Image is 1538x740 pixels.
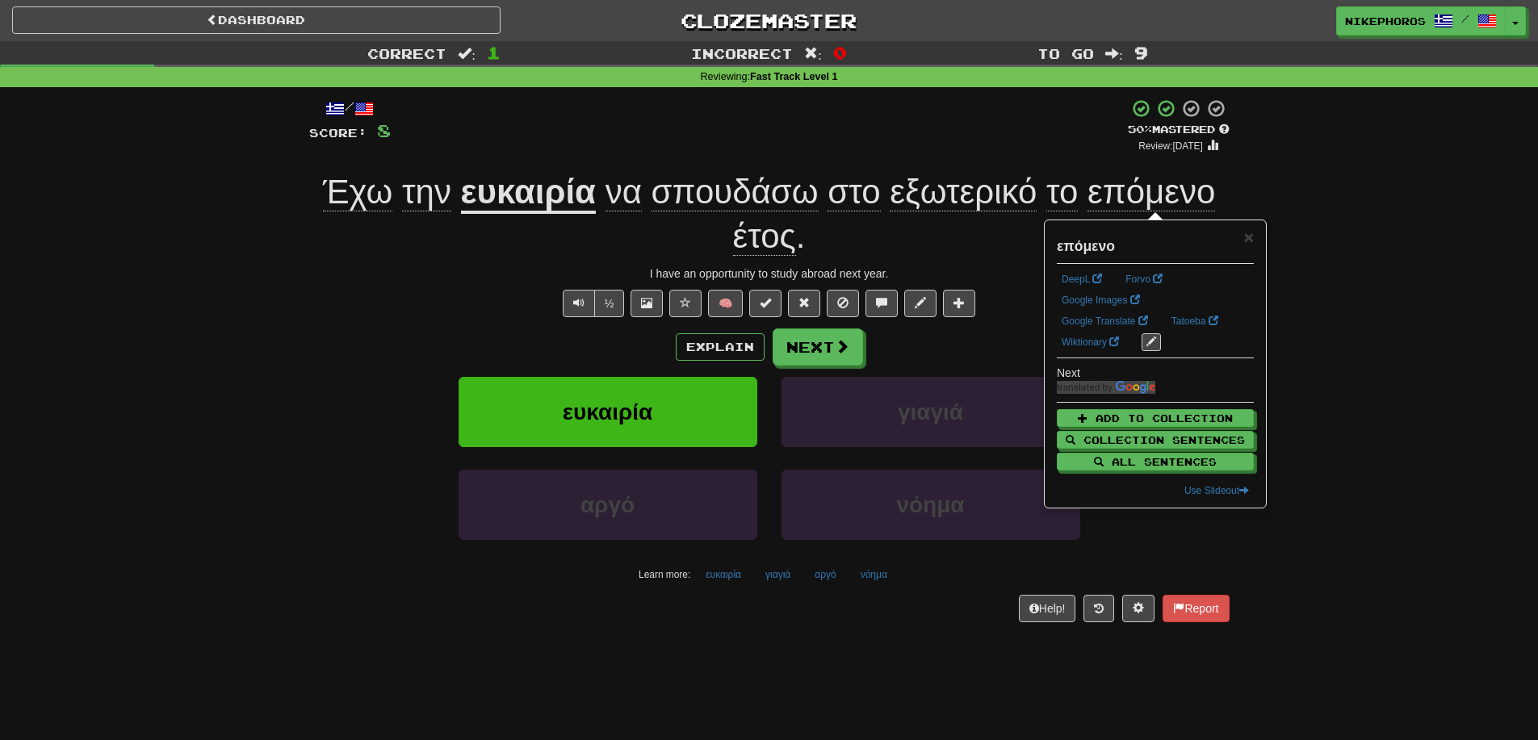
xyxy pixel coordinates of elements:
[896,492,964,517] span: νόημα
[1057,365,1254,381] div: Next
[1345,14,1426,28] span: Nikephoros
[1336,6,1506,36] a: Nikephoros /
[402,173,451,211] span: την
[652,173,819,211] span: σπουδάσω
[943,290,975,317] button: Add to collection (alt+a)
[1037,45,1094,61] span: To go
[367,45,446,61] span: Correct
[904,290,937,317] button: Edit sentence (alt+d)
[1057,291,1145,309] a: Google Images
[1046,173,1078,211] span: το
[890,173,1037,211] span: εξωτερικό
[806,562,844,587] button: αργό
[669,290,702,317] button: Favorite sentence (alt+f)
[459,377,757,447] button: ευκαιρία
[898,399,963,424] span: γιαγιά
[580,492,635,517] span: αργό
[1128,123,1152,136] span: 50 %
[1180,482,1254,500] button: Use Slideout
[833,43,847,62] span: 0
[639,569,690,580] small: Learn more:
[323,173,393,211] span: Έχω
[1244,228,1254,246] span: ×
[461,173,596,214] u: ευκαιρία
[559,290,625,317] div: Text-to-speech controls
[782,470,1080,540] button: νόημα
[827,290,859,317] button: Ignore sentence (alt+i)
[1057,431,1254,449] button: Collection Sentences
[1244,228,1254,245] button: Close
[1461,13,1469,24] span: /
[12,6,501,34] a: Dashboard
[1057,333,1124,351] a: Wiktionary
[708,290,743,317] button: 🧠
[487,43,501,62] span: 1
[750,71,838,82] strong: Fast Track Level 1
[1087,173,1215,211] span: επόμενο
[525,6,1013,35] a: Clozemaster
[309,265,1230,282] div: I have an opportunity to study abroad next year.
[594,290,625,317] button: ½
[749,290,782,317] button: Set this sentence to 100% Mastered (alt+m)
[1057,409,1254,427] button: Add to Collection
[596,173,1215,256] span: .
[1128,123,1230,137] div: Mastered
[1142,333,1161,351] button: edit links
[377,120,391,140] span: 8
[1121,270,1167,288] a: Forvo
[1138,140,1203,152] small: Review: [DATE]
[1083,595,1114,622] button: Round history (alt+y)
[676,333,765,361] button: Explain
[631,290,663,317] button: Show image (alt+x)
[1163,595,1229,622] button: Report
[1057,270,1107,288] a: DeepL
[458,47,476,61] span: :
[852,562,896,587] button: νόημα
[1057,381,1155,394] img: Color short
[756,562,799,587] button: γιαγιά
[788,290,820,317] button: Reset to 0% Mastered (alt+r)
[459,470,757,540] button: αργό
[782,377,1080,447] button: γιαγιά
[865,290,898,317] button: Discuss sentence (alt+u)
[1167,312,1223,330] a: Tatoeba
[828,173,880,211] span: στο
[1019,595,1076,622] button: Help!
[563,290,595,317] button: Play sentence audio (ctl+space)
[606,173,642,211] span: να
[309,98,391,119] div: /
[691,45,793,61] span: Incorrect
[563,399,653,424] span: ευκαιρία
[1057,453,1254,470] button: All Sentences
[697,562,750,587] button: ευκαιρία
[733,217,796,256] span: έτος
[773,328,863,366] button: Next
[1057,238,1115,254] strong: επόμενο
[1134,43,1148,62] span: 9
[309,126,367,140] span: Score:
[1105,47,1123,61] span: :
[804,47,822,61] span: :
[1057,312,1153,330] a: Google Translate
